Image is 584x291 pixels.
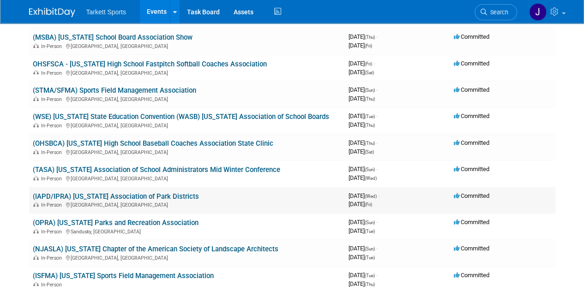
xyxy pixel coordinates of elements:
span: (Fri) [365,43,372,48]
img: In-Person Event [33,96,39,101]
img: In-Person Event [33,176,39,180]
div: [GEOGRAPHIC_DATA], [GEOGRAPHIC_DATA] [33,201,341,208]
img: In-Person Event [33,229,39,233]
span: [DATE] [349,254,375,261]
span: (Sat) [365,149,374,154]
span: (Thu) [365,141,375,146]
span: [DATE] [349,245,378,252]
span: Committed [454,33,489,40]
span: In-Person [41,96,65,102]
span: (Tue) [365,229,375,234]
a: Search [475,4,517,20]
span: (Tue) [365,255,375,260]
span: [DATE] [349,139,378,146]
span: [DATE] [349,148,374,155]
span: - [376,33,378,40]
span: Committed [454,113,489,119]
span: [DATE] [349,69,374,76]
span: [DATE] [349,166,378,172]
span: [DATE] [349,86,378,93]
span: Committed [454,139,489,146]
span: [DATE] [349,121,375,128]
span: In-Person [41,123,65,129]
img: In-Person Event [33,202,39,207]
a: (OPRA) [US_STATE] Parks and Recreation Association [33,219,199,227]
span: Committed [454,86,489,93]
div: [GEOGRAPHIC_DATA], [GEOGRAPHIC_DATA] [33,174,341,182]
div: [GEOGRAPHIC_DATA], [GEOGRAPHIC_DATA] [33,95,341,102]
a: (IAPD/IPRA) [US_STATE] Association of Park Districts [33,192,199,201]
a: (NJASLA) [US_STATE] Chapter of the American Society of Landscape Architects [33,245,278,253]
span: In-Person [41,149,65,155]
div: Sandusky, [GEOGRAPHIC_DATA] [33,227,341,235]
span: [DATE] [349,60,375,67]
a: OHSFSCA - [US_STATE] High School Fastpitch Softball Coaches Association [33,60,267,68]
a: (STMA/SFMA) Sports Field Management Association [33,86,196,95]
span: In-Person [41,70,65,76]
span: (Thu) [365,35,375,40]
span: Committed [454,219,489,226]
span: [DATE] [349,280,375,287]
span: - [376,86,378,93]
span: - [376,139,378,146]
span: (Sun) [365,220,375,225]
span: [DATE] [349,174,377,181]
span: (Wed) [365,176,377,181]
span: [DATE] [349,42,372,49]
span: - [378,192,379,199]
div: [GEOGRAPHIC_DATA], [GEOGRAPHIC_DATA] [33,148,341,155]
span: (Thu) [365,96,375,101]
a: (TASA) [US_STATE] Association of School Administrators Mid Winter Conference [33,166,280,174]
span: Committed [454,60,489,67]
span: (Wed) [365,194,377,199]
span: Search [487,9,508,16]
span: Committed [454,192,489,199]
a: (WSE) [US_STATE] State Education Convention (WASB) [US_STATE] Association of School Boards [33,113,329,121]
img: In-Person Event [33,43,39,48]
span: (Tue) [365,273,375,278]
span: (Thu) [365,282,375,287]
img: In-Person Event [33,123,39,127]
span: - [376,272,378,279]
span: [DATE] [349,113,378,119]
a: (MSBA) [US_STATE] School Board Association Show [33,33,193,42]
span: Tarkett Sports [86,8,126,16]
span: (Sun) [365,88,375,93]
span: (Thu) [365,123,375,128]
img: In-Person Event [33,70,39,75]
span: [DATE] [349,219,378,226]
span: Committed [454,272,489,279]
span: - [373,60,375,67]
span: [DATE] [349,95,375,102]
span: In-Person [41,255,65,261]
span: (Sat) [365,70,374,75]
span: (Sun) [365,167,375,172]
span: In-Person [41,43,65,49]
img: ExhibitDay [29,8,75,17]
span: (Fri) [365,61,372,66]
span: [DATE] [349,192,379,199]
span: - [376,245,378,252]
a: (OHSBCA) [US_STATE] High School Baseball Coaches Association State Clinic [33,139,273,148]
span: Committed [454,245,489,252]
img: In-Person Event [33,282,39,286]
span: In-Person [41,202,65,208]
span: (Tue) [365,114,375,119]
a: (ISFMA) [US_STATE] Sports Field Management Association [33,272,214,280]
img: In-Person Event [33,255,39,260]
img: In-Person Event [33,149,39,154]
span: [DATE] [349,33,378,40]
div: [GEOGRAPHIC_DATA], [GEOGRAPHIC_DATA] [33,121,341,129]
span: (Fri) [365,202,372,207]
span: Committed [454,166,489,172]
span: (Sun) [365,246,375,251]
div: [GEOGRAPHIC_DATA], [GEOGRAPHIC_DATA] [33,42,341,49]
span: [DATE] [349,272,378,279]
span: In-Person [41,229,65,235]
div: [GEOGRAPHIC_DATA], [GEOGRAPHIC_DATA] [33,69,341,76]
div: [GEOGRAPHIC_DATA], [GEOGRAPHIC_DATA] [33,254,341,261]
img: Jeff Sackman [529,3,547,21]
span: - [376,219,378,226]
span: - [376,113,378,119]
span: In-Person [41,282,65,288]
